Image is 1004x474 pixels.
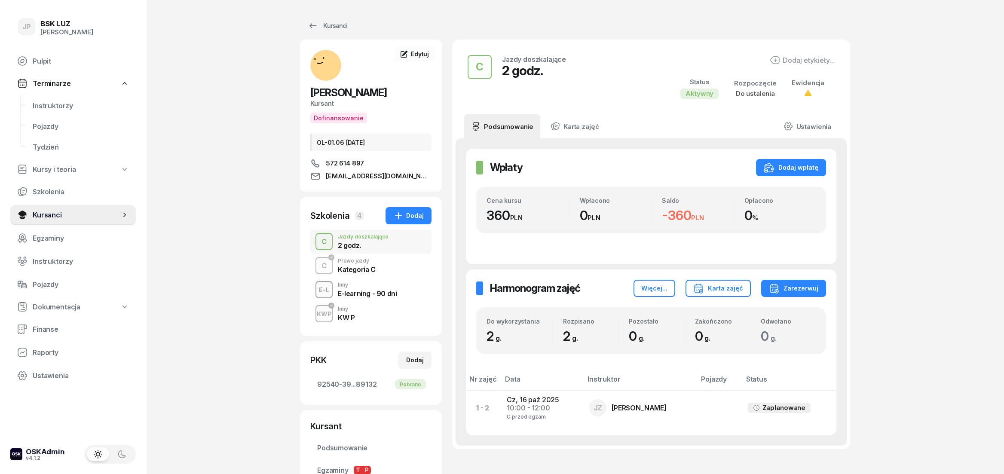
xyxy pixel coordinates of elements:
[761,328,781,344] span: 0
[406,355,424,365] div: Dodaj
[326,158,364,168] span: 572 614 897
[26,448,65,456] div: OSKAdmin
[338,266,376,273] div: Kategoria C
[10,297,136,316] a: Dokumentacja
[771,334,777,343] small: g.
[10,51,136,71] a: Pulpit
[398,352,432,369] button: Dodaj
[487,318,552,325] div: Do wykorzystania
[580,208,652,223] div: 0
[310,354,327,366] div: PKK
[33,303,80,311] span: Dokumentacja
[393,211,424,221] div: Dodaj
[33,211,120,219] span: Kursanci
[500,375,582,391] th: Data
[40,28,93,36] div: [PERSON_NAME]
[394,46,435,62] a: Edytuj
[693,283,743,294] div: Karta zajęć
[691,214,704,222] small: PLN
[318,236,330,248] div: C
[490,281,580,295] h2: Harmonogram zajęć
[769,283,818,294] div: Zarezerwuj
[40,20,93,28] div: BSK LUZ
[10,251,136,272] a: Instruktorzy
[10,205,136,225] a: Kursanci
[33,165,76,174] span: Kursy i teoria
[33,325,129,333] span: Finanse
[507,404,575,412] div: 10:00 - 12:00
[761,280,826,297] button: Zarezerwuj
[26,456,65,461] div: v4.1.2
[762,404,805,412] div: Zaplanowane
[10,160,136,179] a: Kursy i teoria
[594,404,603,412] span: JZ
[310,134,432,151] div: OL-01.06 [DATE]
[744,208,816,223] div: 0
[634,280,675,297] button: Więcej...
[487,197,569,204] div: Cena kursu
[33,122,129,131] span: Pojazdy
[612,404,667,411] div: [PERSON_NAME]
[317,444,425,452] span: Podsumowanie
[629,328,684,344] div: 0
[26,137,136,157] a: Tydzień
[472,58,487,76] div: C
[310,420,432,432] div: Kursant
[33,57,129,65] span: Pulpit
[338,242,389,249] div: 2 godz.
[466,375,500,391] th: Nr zajęć
[22,23,31,31] span: JP
[764,162,818,173] div: Dodaj wpłatę
[582,375,696,391] th: Instruktor
[33,349,129,357] span: Raporty
[315,257,333,274] button: C
[736,89,775,98] span: Do ustalenia
[752,214,758,222] small: %
[310,229,432,254] button: CJazdy doszkalające2 godz.
[500,391,582,425] td: Cz, 16 paź 2025
[310,302,432,326] button: KWPInnyKW P
[33,257,129,266] span: Instruktorzy
[310,113,367,123] button: Dofinansowanie
[704,334,710,343] small: g.
[490,161,523,174] h2: Wpłaty
[310,254,432,278] button: CPrawo jazdyKategoria C
[315,305,333,322] button: KWP
[26,95,136,116] a: Instruktorzy
[313,309,335,319] div: KWP
[310,100,432,107] div: Kursant
[639,334,645,343] small: g.
[777,114,838,138] a: Ustawienia
[33,188,129,196] span: Szkolenia
[680,89,719,99] div: Aktywny
[696,375,741,391] th: Pojazdy
[686,280,751,297] button: Karta zajęć
[317,380,425,388] span: 92540-39...89132
[580,197,652,204] div: Wpłacono
[507,412,575,419] div: C przed egzam.
[496,334,502,343] small: g.
[338,306,355,312] div: Inny
[318,260,330,272] div: C
[744,197,816,204] div: Opłacono
[395,379,426,389] div: Pobrano
[310,86,387,99] span: [PERSON_NAME]
[487,208,569,223] div: 360
[33,80,70,88] span: Terminarze
[33,102,129,110] span: Instruktorzy
[315,284,333,295] div: E-L
[310,210,350,222] div: Szkolenia
[338,314,355,321] div: KW P
[355,211,364,220] span: 4
[310,278,432,302] button: E-LInnyE-learning - 90 dni
[510,214,523,222] small: PLN
[741,375,836,391] th: Status
[572,334,578,343] small: g.
[338,290,397,297] div: E-learning - 90 dni
[792,79,824,87] div: Ewidencja
[10,181,136,202] a: Szkolenia
[33,372,129,380] span: Ustawienia
[680,78,719,86] div: Status
[662,197,734,204] div: Saldo
[734,80,776,87] div: Rozpoczęcie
